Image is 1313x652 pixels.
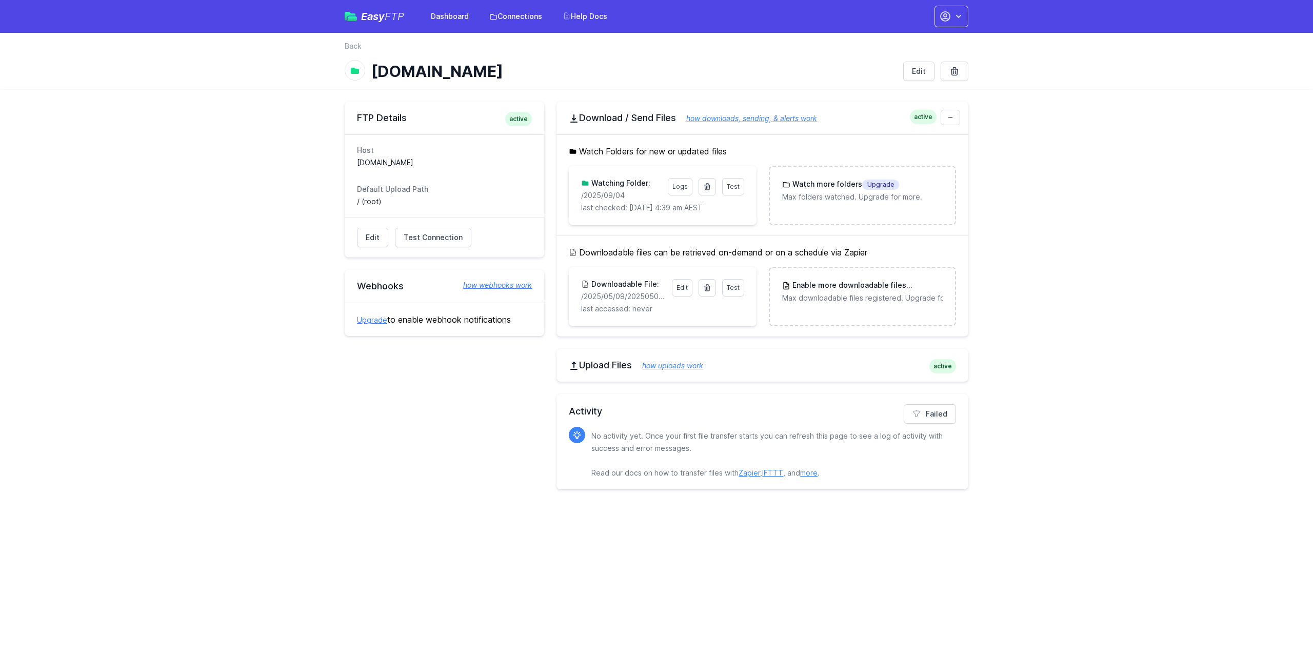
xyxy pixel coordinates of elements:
[589,178,650,188] h3: Watching Folder:
[569,145,956,157] h5: Watch Folders for new or updated files
[357,145,532,155] dt: Host
[929,359,956,373] span: active
[404,232,463,243] span: Test Connection
[345,41,362,51] a: Back
[357,315,387,324] a: Upgrade
[581,291,665,302] p: /2025/05/09/20250509171559_inbound_0422652309_0756011820.mp3
[782,293,943,303] p: Max downloadable files registered. Upgrade for more.
[668,178,692,195] a: Logs
[790,280,943,291] h3: Enable more downloadable files
[361,11,404,22] span: Easy
[862,180,899,190] span: Upgrade
[632,361,703,370] a: how uploads work
[357,228,388,247] a: Edit
[569,359,956,371] h2: Upload Files
[569,246,956,259] h5: Downloadable files can be retrieved on-demand or on a schedule via Zapier
[581,203,744,213] p: last checked: [DATE] 4:39 am AEST
[357,157,532,168] dd: [DOMAIN_NAME]
[672,279,692,297] a: Edit
[357,196,532,207] dd: / (root)
[770,268,955,315] a: Enable more downloadable filesUpgrade Max downloadable files registered. Upgrade for more.
[425,7,475,26] a: Dashboard
[371,62,895,81] h1: [DOMAIN_NAME]
[505,112,532,126] span: active
[569,404,956,419] h2: Activity
[800,468,818,477] a: more
[727,284,740,291] span: Test
[357,280,532,292] h2: Webhooks
[569,112,956,124] h2: Download / Send Files
[395,228,471,247] a: Test Connection
[904,404,956,424] a: Failed
[903,62,934,81] a: Edit
[739,468,760,477] a: Zapier
[345,12,357,21] img: easyftp_logo.png
[782,192,943,202] p: Max folders watched. Upgrade for more.
[722,279,744,297] a: Test
[676,114,817,123] a: how downloads, sending, & alerts work
[345,303,544,336] div: to enable webhook notifications
[770,167,955,214] a: Watch more foldersUpgrade Max folders watched. Upgrade for more.
[357,184,532,194] dt: Default Upload Path
[581,304,744,314] p: last accessed: never
[453,280,532,290] a: how webhooks work
[762,468,783,477] a: IFTTT
[385,10,404,23] span: FTP
[790,179,899,190] h3: Watch more folders
[910,110,937,124] span: active
[483,7,548,26] a: Connections
[906,281,943,291] span: Upgrade
[357,112,532,124] h2: FTP Details
[591,430,948,479] p: No activity yet. Once your first file transfer starts you can refresh this page to see a log of a...
[556,7,613,26] a: Help Docs
[589,279,659,289] h3: Downloadable File:
[722,178,744,195] a: Test
[727,183,740,190] span: Test
[581,190,661,201] p: /2025/09/04
[345,11,404,22] a: EasyFTP
[345,41,968,57] nav: Breadcrumb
